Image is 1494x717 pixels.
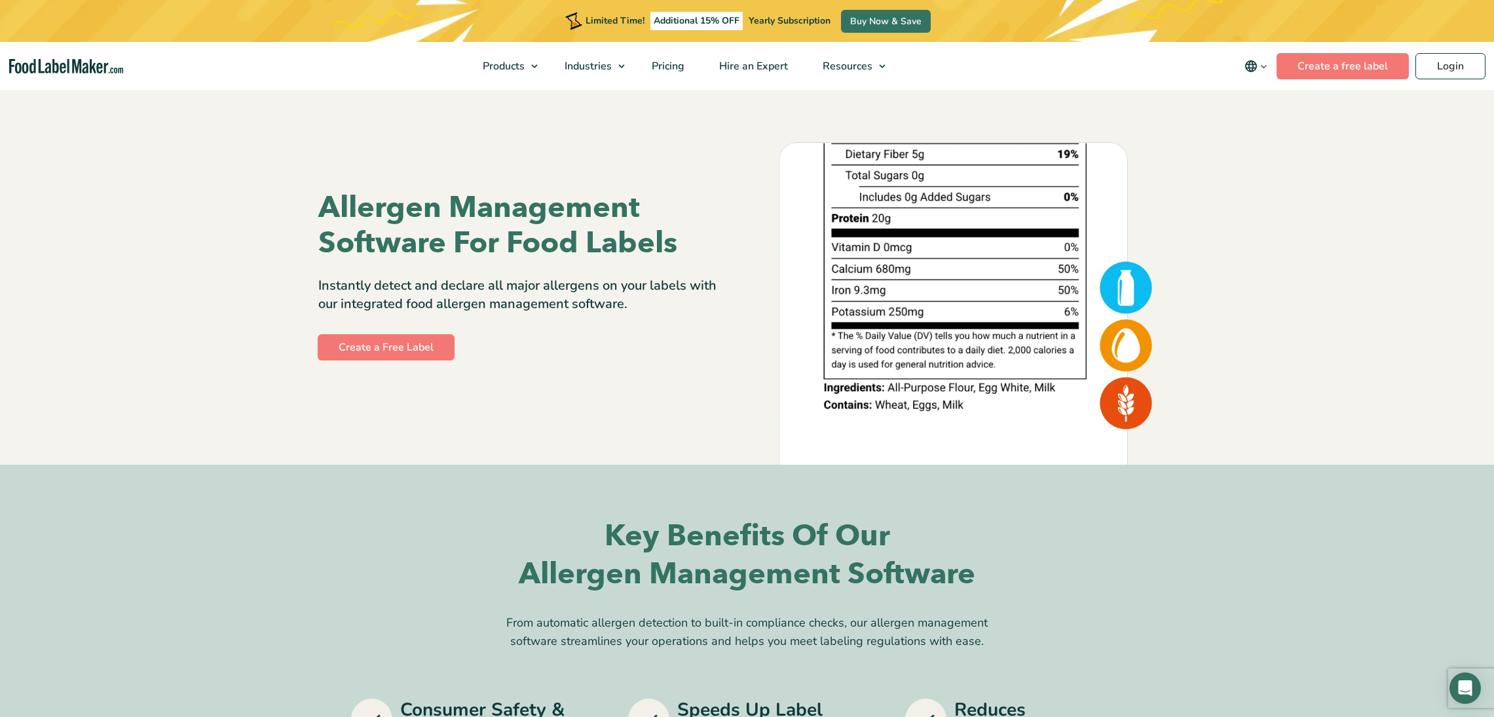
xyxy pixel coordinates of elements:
[819,59,874,73] span: Resources
[715,59,789,73] span: Hire an Expert
[548,42,631,90] a: Industries
[466,42,544,90] a: Products
[479,59,526,73] span: Products
[318,334,455,360] a: Create a Free Label
[702,42,802,90] a: Hire an Expert
[650,12,743,30] span: Additional 15% OFF
[806,42,892,90] a: Resources
[351,517,1144,594] h2: Key Benefits Of Our Allergen Management Software
[493,613,1001,651] p: From automatic allergen detection to built-in compliance checks, our allergen management software...
[1449,672,1481,704] div: Open Intercom Messenger
[841,10,931,33] a: Buy Now & Save
[318,190,738,261] h1: Allergen Management Software For Food Labels
[635,42,699,90] a: Pricing
[1415,53,1485,79] a: Login
[586,14,644,27] span: Limited Time!
[1277,53,1409,79] a: Create a free label
[318,277,738,313] p: Instantly detect and declare all major allergens on your labels with our integrated food allergen...
[648,59,686,73] span: Pricing
[749,14,831,27] span: Yearly Subscription
[561,59,613,73] span: Industries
